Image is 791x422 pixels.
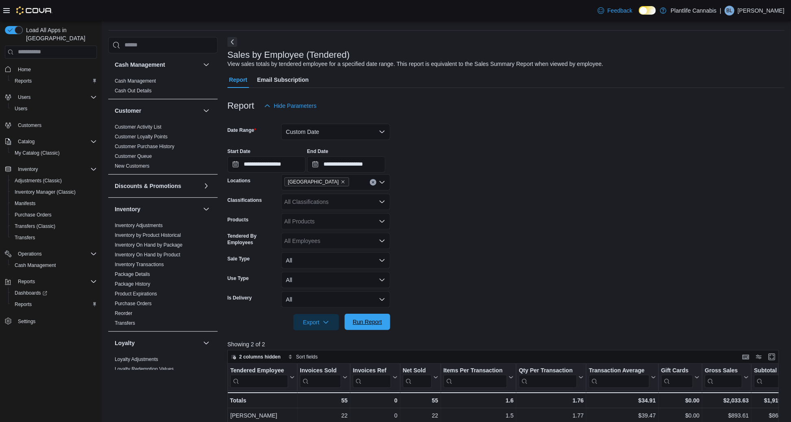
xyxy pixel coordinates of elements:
a: Customer Activity List [115,124,162,130]
span: Cash Management [11,260,97,270]
a: Package History [115,281,150,287]
a: Inventory Adjustments [115,223,163,228]
button: Run Report [345,314,390,330]
label: Use Type [227,275,249,282]
a: Inventory by Product Historical [115,232,181,238]
span: Loyalty Adjustments [115,356,158,363]
span: Transfers [15,234,35,241]
button: Purchase Orders [8,209,100,221]
div: Qty Per Transaction [519,367,577,374]
button: Custom Date [281,124,390,140]
span: Inventory Manager (Classic) [11,187,97,197]
button: Cash Management [8,260,100,271]
button: Inventory [15,164,41,174]
button: Export [293,314,339,330]
span: Customer Loyalty Points [115,133,168,140]
div: Items Per Transaction [443,367,507,374]
span: Cash Out Details [115,87,152,94]
span: Load All Apps in [GEOGRAPHIC_DATA] [23,26,97,42]
button: Reports [8,299,100,310]
button: Net Sold [402,367,438,387]
a: Loyalty Adjustments [115,356,158,362]
label: Products [227,216,249,223]
span: Settings [18,318,35,325]
div: 22 [403,411,438,420]
a: Dashboards [11,288,50,298]
button: Open list of options [379,238,385,244]
label: Sale Type [227,256,250,262]
div: 0 [353,396,397,405]
button: Cash Management [201,60,211,70]
span: Users [15,92,97,102]
div: Invoices Sold [300,367,341,387]
div: $2,033.63 [705,396,749,405]
span: Dashboards [15,290,47,296]
label: Locations [227,177,251,184]
button: Tendered Employee [230,367,295,387]
label: Is Delivery [227,295,252,301]
a: Purchase Orders [115,301,152,306]
span: Dashboards [11,288,97,298]
button: Display options [754,352,764,362]
p: Showing 2 of 2 [227,340,784,348]
button: Next [227,37,237,47]
div: Gross Sales [705,367,742,374]
div: Loyalty [108,354,218,377]
button: All [281,252,390,269]
span: Cash Management [15,262,56,269]
span: Feedback [607,7,632,15]
a: Home [15,65,34,74]
div: 55 [402,396,438,405]
label: End Date [307,148,328,155]
label: Start Date [227,148,251,155]
span: Inventory Adjustments [115,222,163,229]
a: Customers [15,120,45,130]
button: Reports [8,75,100,87]
span: Calgary - University District [284,177,349,186]
div: Invoices Ref [353,367,391,387]
button: Gift Cards [661,367,699,387]
a: Product Expirations [115,291,157,297]
span: My Catalog (Classic) [11,148,97,158]
div: 22 [300,411,347,420]
button: Invoices Sold [300,367,347,387]
button: Remove Calgary - University District from selection in this group [341,179,345,184]
input: Dark Mode [639,6,656,15]
span: Catalog [18,138,35,145]
button: Home [2,63,100,75]
input: Press the down key to open a popover containing a calendar. [307,156,385,173]
span: Reorder [115,310,132,317]
div: Items Per Transaction [443,367,507,387]
button: Customer [115,107,200,115]
a: Inventory On Hand by Package [115,242,183,248]
span: Adjustments (Classic) [11,176,97,186]
button: Inventory [2,164,100,175]
a: Feedback [594,2,636,19]
button: Loyalty [201,338,211,348]
button: Reports [2,276,100,287]
span: Operations [15,249,97,259]
span: Cash Management [115,78,156,84]
div: 1.6 [443,396,513,405]
h3: Discounts & Promotions [115,182,181,190]
button: Cash Management [115,61,200,69]
span: Sort fields [296,354,318,360]
div: Subtotal [754,367,783,374]
div: $868.26 [754,411,789,420]
div: Invoices Sold [300,367,341,374]
label: Date Range [227,127,256,133]
button: Users [8,103,100,114]
button: Hide Parameters [261,98,320,114]
span: Inventory On Hand by Product [115,251,180,258]
button: Qty Per Transaction [519,367,583,387]
button: Users [15,92,34,102]
a: Transfers [115,320,135,326]
a: Settings [15,317,39,326]
span: Customer Purchase History [115,143,175,150]
div: Gross Sales [705,367,742,387]
a: Adjustments (Classic) [11,176,65,186]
